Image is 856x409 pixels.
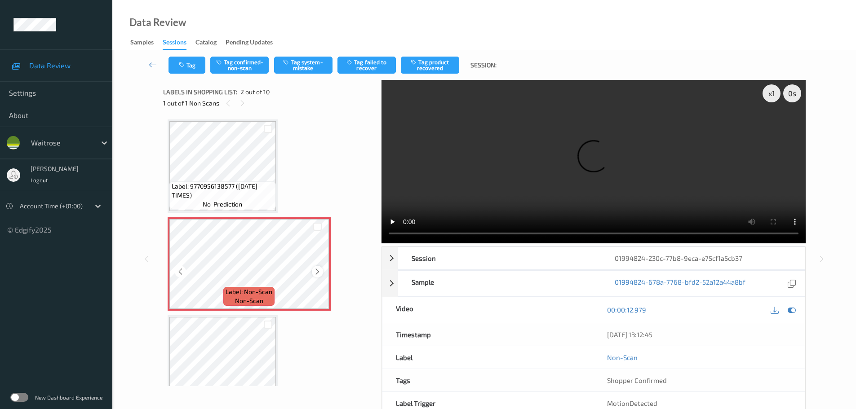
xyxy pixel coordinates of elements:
[382,297,594,323] div: Video
[382,246,805,270] div: Session01994824-230c-77b8-9eca-e75cf1a5cb37
[163,38,186,50] div: Sessions
[130,36,163,49] a: Samples
[337,57,396,74] button: Tag failed to recover
[163,97,375,109] div: 1 out of 1 Non Scans
[607,376,667,384] span: Shopper Confirmed
[195,38,217,49] div: Catalog
[607,353,638,362] a: Non-Scan
[601,247,804,269] div: 01994824-230c-77b8-9eca-e75cf1a5cb37
[783,84,801,102] div: 0 s
[382,270,805,297] div: Sample01994824-678a-7768-bfd2-52a12a44a8bf
[235,296,263,305] span: non-scan
[129,18,186,27] div: Data Review
[401,57,459,74] button: Tag product recovered
[203,200,242,209] span: no-prediction
[382,369,594,391] div: Tags
[240,88,270,97] span: 2 out of 10
[382,323,594,346] div: Timestamp
[210,57,269,74] button: Tag confirmed-non-scan
[226,36,282,49] a: Pending Updates
[607,330,791,339] div: [DATE] 13:12:45
[398,271,601,296] div: Sample
[172,182,274,200] span: Label: 9770956138577 ([DATE] TIMES)
[130,38,154,49] div: Samples
[763,84,781,102] div: x 1
[195,36,226,49] a: Catalog
[607,305,646,314] a: 00:00:12.979
[226,287,272,296] span: Label: Non-Scan
[169,57,205,74] button: Tag
[226,38,273,49] div: Pending Updates
[398,247,601,269] div: Session
[163,36,195,50] a: Sessions
[382,346,594,369] div: Label
[615,277,745,290] a: 01994824-678a-7768-bfd2-52a12a44a8bf
[470,61,497,70] span: Session:
[274,57,333,74] button: Tag system-mistake
[163,88,237,97] span: Labels in shopping list:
